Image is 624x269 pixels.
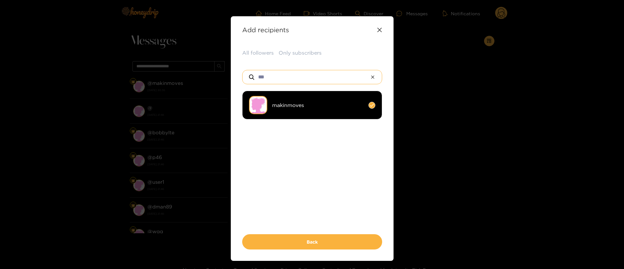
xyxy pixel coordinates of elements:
[249,96,267,114] img: no-avatar.png
[242,234,382,249] button: Back
[272,101,364,109] span: makinmoves
[242,49,274,57] button: All followers
[242,26,289,34] strong: Add recipients
[279,49,322,57] button: Only subscribers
